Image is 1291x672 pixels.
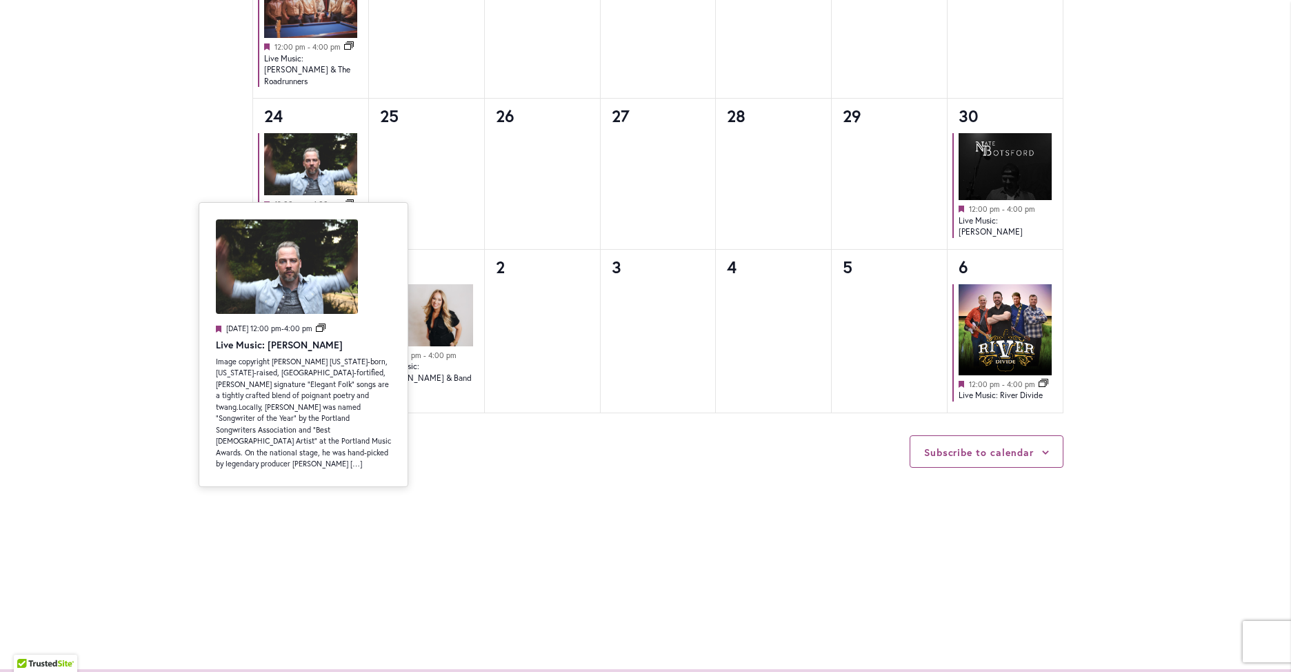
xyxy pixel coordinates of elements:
[216,356,391,470] p: Image copyright [PERSON_NAME] [US_STATE]-born, [US_STATE]-raised, [GEOGRAPHIC_DATA]-fortified, [P...
[264,53,350,87] a: Live Music: [PERSON_NAME] & The Roadrunners
[959,381,964,388] em: Featured
[264,133,357,195] img: Live Music: Tyler Stenson
[969,204,1000,214] time: 12:00 pm
[612,105,630,127] time: 27
[226,324,281,334] span: [DATE] 12:00 pm
[612,256,621,278] time: 3
[284,324,312,334] span: 4:00 pm
[390,350,421,360] time: 12:00 pm
[959,284,1052,375] img: Live Music: River Divide
[216,219,358,314] img: Live Music: Tyler Stenson
[959,256,968,278] a: 6
[1007,204,1035,214] time: 4:00 pm
[423,350,426,360] span: -
[959,105,979,127] a: 30
[428,350,457,360] time: 4:00 pm
[1007,379,1035,389] time: 4:00 pm
[380,105,399,127] time: 25
[274,42,306,52] time: 12:00 pm
[312,42,341,52] time: 4:00 pm
[924,446,1034,459] button: Subscribe to calendar
[843,105,861,127] time: 29
[312,200,341,210] time: 4:00 pm
[10,623,49,662] iframe: Launch Accessibility Center
[843,256,852,278] time: 5
[727,256,737,278] time: 4
[264,201,270,208] em: Featured
[959,206,964,213] em: Featured
[226,324,314,334] time: -
[496,105,514,127] time: 26
[308,200,310,210] span: -
[1002,204,1005,214] span: -
[308,42,310,52] span: -
[496,256,505,278] time: 2
[959,215,1023,238] a: Live Music: [PERSON_NAME]
[216,326,221,333] em: Featured
[1002,379,1005,389] span: -
[959,390,1043,401] a: Live Music: River Divide
[264,43,270,50] em: Featured
[380,361,472,384] a: Live Music: [PERSON_NAME] & Band
[969,379,1000,389] time: 12:00 pm
[274,200,306,210] time: 12:00 pm
[264,105,283,127] a: 24
[959,133,1052,200] img: Live Music: Nate Botsford
[216,338,343,352] a: Live Music: [PERSON_NAME]
[727,105,745,127] time: 28
[380,284,473,346] img: Live Music: Tiffany Bird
